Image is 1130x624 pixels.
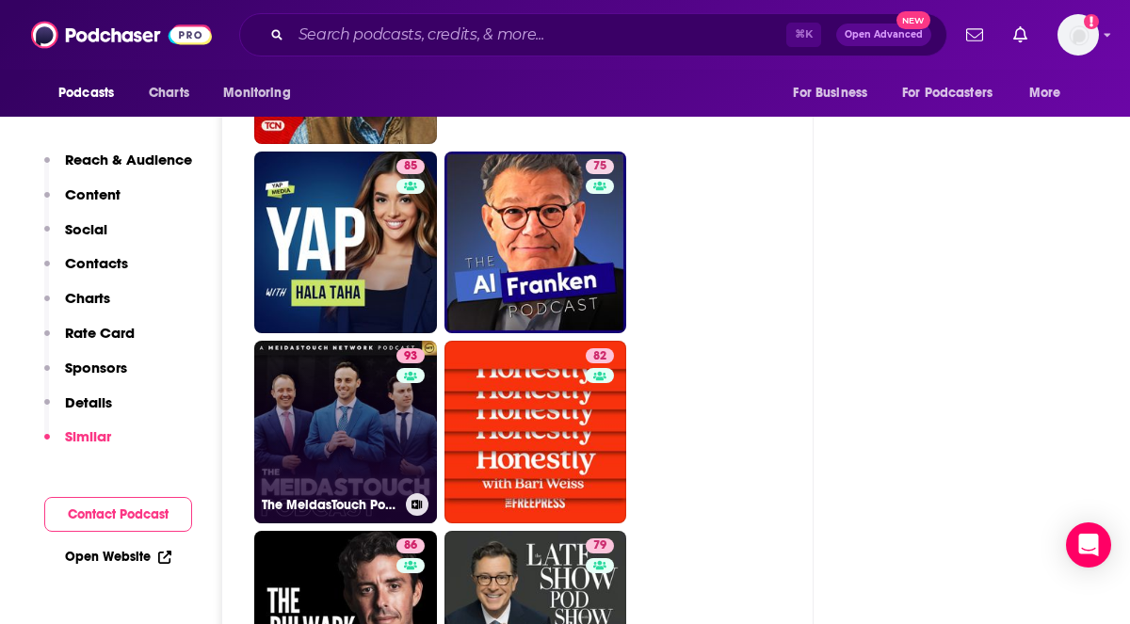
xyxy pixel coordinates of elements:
[65,289,110,307] p: Charts
[845,30,923,40] span: Open Advanced
[1057,14,1099,56] img: User Profile
[404,536,417,555] span: 86
[44,324,135,359] button: Rate Card
[786,23,821,47] span: ⌘ K
[1006,19,1035,51] a: Show notifications dropdown
[262,497,398,513] h3: The MeidasTouch Podcast
[44,151,192,185] button: Reach & Audience
[65,151,192,168] p: Reach & Audience
[44,254,128,289] button: Contacts
[44,393,112,428] button: Details
[137,75,201,111] a: Charts
[404,157,417,176] span: 85
[58,80,114,106] span: Podcasts
[793,80,867,106] span: For Business
[593,536,606,555] span: 79
[586,538,614,553] a: 79
[396,348,425,363] a: 93
[65,254,128,272] p: Contacts
[1066,522,1111,568] div: Open Intercom Messenger
[593,347,606,366] span: 82
[239,13,947,56] div: Search podcasts, credits, & more...
[44,220,107,255] button: Social
[223,80,290,106] span: Monitoring
[210,75,315,111] button: open menu
[65,359,127,376] p: Sponsors
[444,152,627,334] a: 75
[65,324,135,342] p: Rate Card
[902,80,993,106] span: For Podcasters
[1016,75,1085,111] button: open menu
[31,17,212,53] img: Podchaser - Follow, Share and Rate Podcasts
[1057,14,1099,56] span: Logged in as chonisebass
[44,289,110,324] button: Charts
[254,341,437,523] a: 93The MeidasTouch Podcast
[1084,14,1099,29] svg: Add a profile image
[586,159,614,174] a: 75
[959,19,991,51] a: Show notifications dropdown
[44,427,111,462] button: Similar
[44,185,121,220] button: Content
[836,24,931,46] button: Open AdvancedNew
[44,497,192,532] button: Contact Podcast
[44,359,127,393] button: Sponsors
[444,341,627,523] a: 82
[1029,80,1061,106] span: More
[396,159,425,174] a: 85
[593,157,606,176] span: 75
[396,538,425,553] a: 86
[780,75,891,111] button: open menu
[65,549,171,565] a: Open Website
[45,75,138,111] button: open menu
[404,347,417,366] span: 93
[586,348,614,363] a: 82
[254,152,437,334] a: 85
[896,11,930,29] span: New
[65,393,112,411] p: Details
[65,427,111,445] p: Similar
[65,185,121,203] p: Content
[149,80,189,106] span: Charts
[291,20,786,50] input: Search podcasts, credits, & more...
[65,220,107,238] p: Social
[1057,14,1099,56] button: Show profile menu
[890,75,1020,111] button: open menu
